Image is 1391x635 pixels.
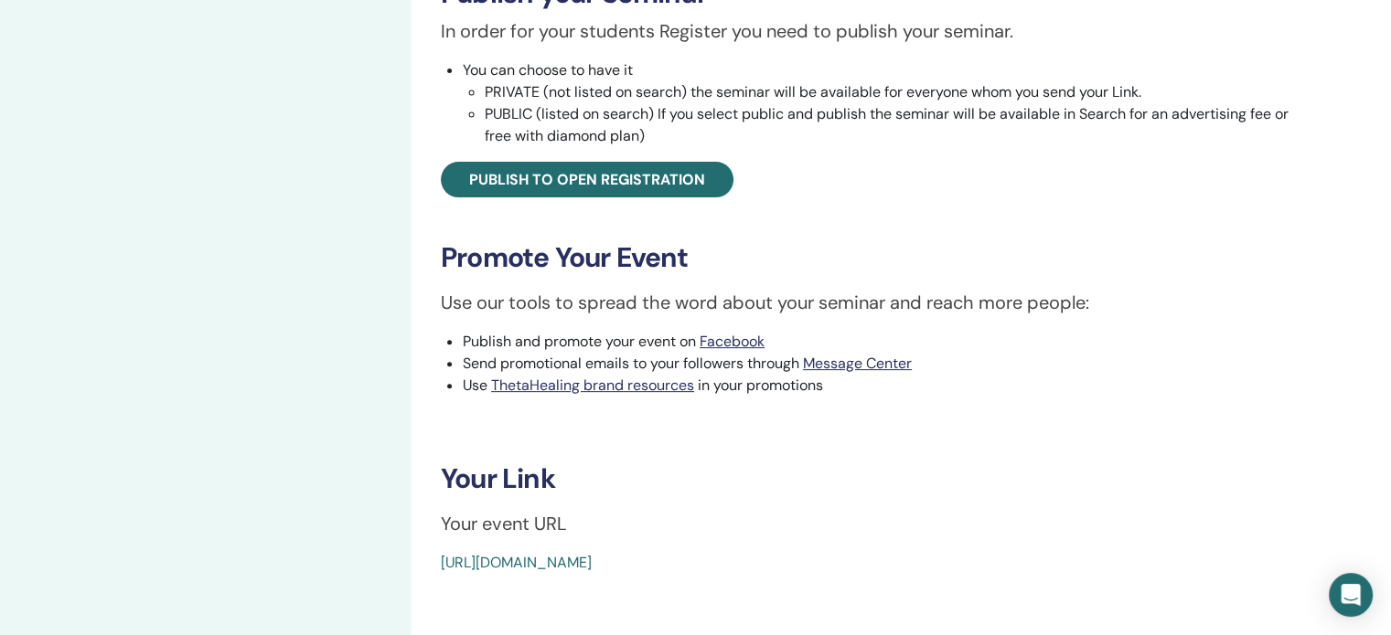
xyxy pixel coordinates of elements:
p: Use our tools to spread the word about your seminar and reach more people: [441,289,1310,316]
p: In order for your students Register you need to publish your seminar. [441,17,1310,45]
h3: Your Link [441,462,1310,495]
li: PUBLIC (listed on search) If you select public and publish the seminar will be available in Searc... [485,103,1310,147]
li: You can choose to have it [463,59,1310,147]
span: Publish to open registration [469,170,705,189]
div: Open Intercom Messenger [1329,573,1373,617]
a: [URL][DOMAIN_NAME] [441,553,592,572]
li: PRIVATE (not listed on search) the seminar will be available for everyone whom you send your Link. [485,81,1310,103]
li: Send promotional emails to your followers through [463,353,1310,375]
a: ThetaHealing brand resources [491,376,694,395]
a: Publish to open registration [441,162,733,197]
p: Your event URL [441,510,1310,537]
li: Publish and promote your event on [463,331,1310,353]
h3: Promote Your Event [441,241,1310,274]
a: Message Center [803,354,912,373]
li: Use in your promotions [463,375,1310,397]
a: Facebook [700,332,765,351]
